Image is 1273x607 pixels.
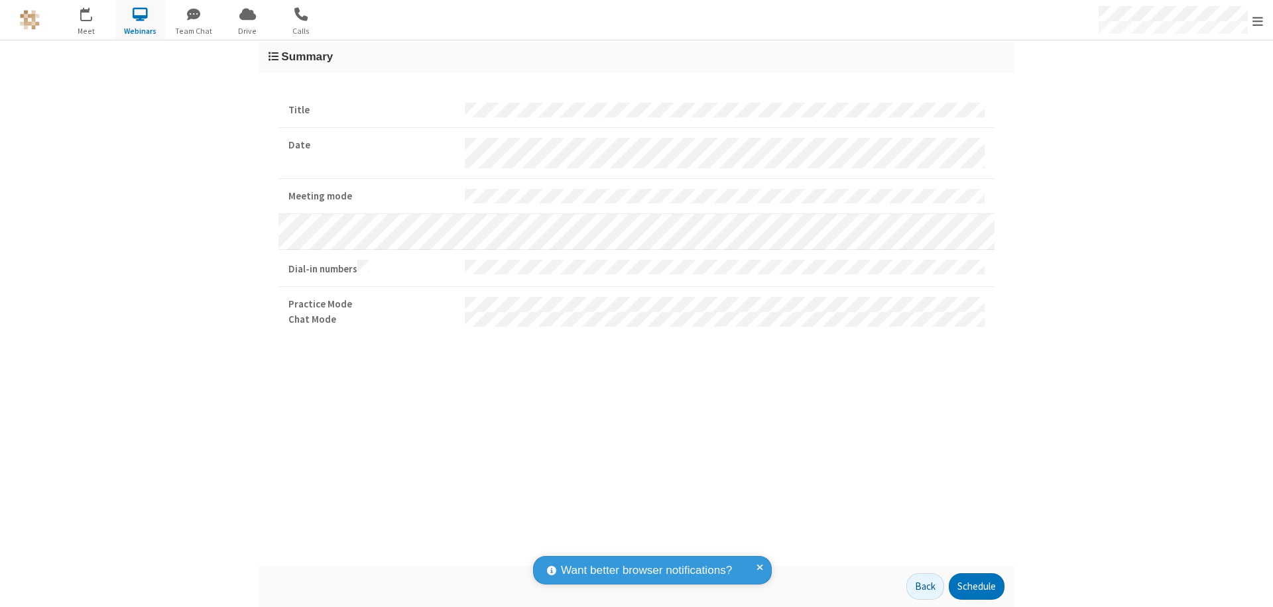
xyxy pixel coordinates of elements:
button: Back [906,573,944,600]
iframe: Chat [1240,573,1263,598]
strong: Title [288,103,455,118]
img: QA Selenium DO NOT DELETE OR CHANGE [20,10,40,30]
span: Team Chat [169,25,219,37]
div: 1 [90,7,98,17]
span: Drive [223,25,273,37]
strong: Meeting mode [288,189,455,204]
span: Webinars [115,25,165,37]
strong: Dial-in numbers [288,260,455,277]
span: Calls [276,25,326,37]
button: Schedule [949,573,1004,600]
strong: Practice Mode [288,297,455,312]
span: Want better browser notifications? [561,562,732,579]
strong: Chat Mode [288,312,455,327]
strong: Date [288,138,455,153]
span: Meet [62,25,111,37]
span: Summary [281,50,333,63]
